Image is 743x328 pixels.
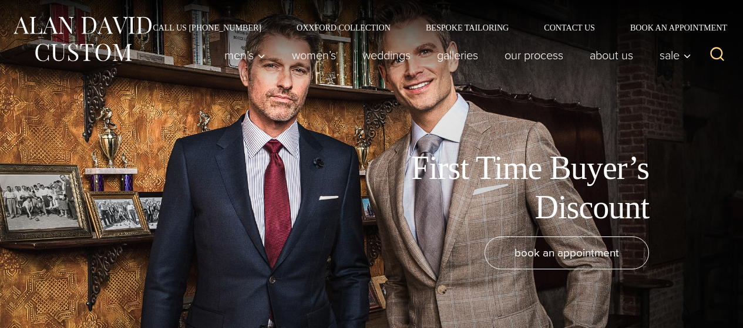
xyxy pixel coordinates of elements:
[135,23,731,32] nav: Secondary Navigation
[660,49,691,61] span: Sale
[424,43,492,67] a: Galleries
[224,49,265,61] span: Men’s
[211,43,698,67] nav: Primary Navigation
[385,148,649,227] h1: First Time Buyer’s Discount
[485,236,649,269] a: book an appointment
[12,13,153,65] img: Alan David Custom
[279,23,408,32] a: Oxxford Collection
[577,43,647,67] a: About Us
[703,41,731,69] button: View Search Form
[279,43,349,67] a: Women’s
[613,23,731,32] a: Book an Appointment
[408,23,526,32] a: Bespoke Tailoring
[135,23,279,32] a: Call Us [PHONE_NUMBER]
[515,244,619,261] span: book an appointment
[349,43,424,67] a: weddings
[492,43,577,67] a: Our Process
[526,23,613,32] a: Contact Us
